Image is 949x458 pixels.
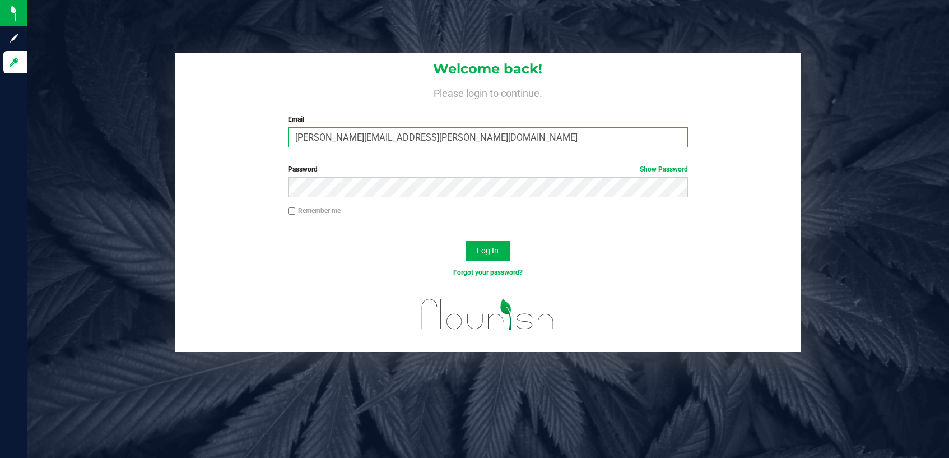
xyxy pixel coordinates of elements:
[8,33,20,44] inline-svg: Sign up
[453,269,523,276] a: Forgot your password?
[175,85,801,99] h4: Please login to continue.
[288,206,341,216] label: Remember me
[288,114,689,124] label: Email
[288,165,318,173] span: Password
[410,289,566,340] img: flourish_logo.svg
[8,57,20,68] inline-svg: Log in
[477,246,499,255] span: Log In
[288,207,296,215] input: Remember me
[175,62,801,76] h1: Welcome back!
[466,241,510,261] button: Log In
[640,165,688,173] a: Show Password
